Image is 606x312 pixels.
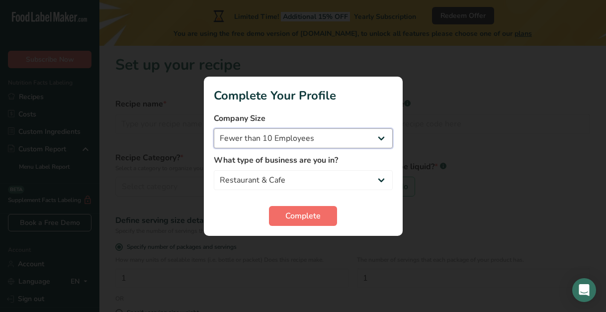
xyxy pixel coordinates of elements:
[269,206,337,226] button: Complete
[214,112,393,124] label: Company Size
[214,154,393,166] label: What type of business are you in?
[214,87,393,104] h1: Complete Your Profile
[285,210,321,222] span: Complete
[572,278,596,302] div: Open Intercom Messenger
